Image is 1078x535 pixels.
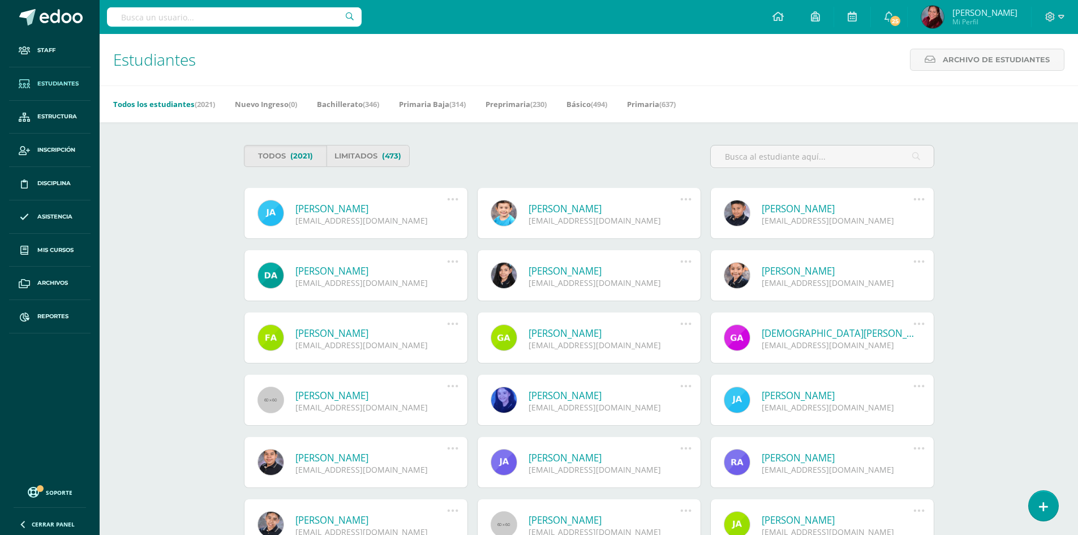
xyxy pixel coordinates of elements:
[762,215,914,226] div: [EMAIL_ADDRESS][DOMAIN_NAME]
[295,513,448,527] a: [PERSON_NAME]
[295,264,448,277] a: [PERSON_NAME]
[32,520,75,528] span: Cerrar panel
[295,451,448,464] a: [PERSON_NAME]
[290,145,313,166] span: (2021)
[762,389,914,402] a: [PERSON_NAME]
[113,49,196,70] span: Estudiantes
[9,67,91,101] a: Estudiantes
[529,402,681,413] div: [EMAIL_ADDRESS][DOMAIN_NAME]
[399,95,466,113] a: Primaria Baja(314)
[910,49,1064,71] a: Archivo de Estudiantes
[943,49,1050,70] span: Archivo de Estudiantes
[37,312,68,321] span: Reportes
[9,167,91,200] a: Disciplina
[9,34,91,67] a: Staff
[195,99,215,109] span: (2021)
[952,17,1017,27] span: Mi Perfil
[762,327,914,340] a: [DEMOGRAPHIC_DATA][PERSON_NAME]
[9,300,91,333] a: Reportes
[37,46,55,55] span: Staff
[529,215,681,226] div: [EMAIL_ADDRESS][DOMAIN_NAME]
[762,451,914,464] a: [PERSON_NAME]
[762,340,914,350] div: [EMAIL_ADDRESS][DOMAIN_NAME]
[37,246,74,255] span: Mis cursos
[295,464,448,475] div: [EMAIL_ADDRESS][DOMAIN_NAME]
[530,99,547,109] span: (230)
[627,95,676,113] a: Primaria(637)
[289,99,297,109] span: (0)
[9,267,91,300] a: Archivos
[529,277,681,288] div: [EMAIL_ADDRESS][DOMAIN_NAME]
[762,202,914,215] a: [PERSON_NAME]
[37,179,71,188] span: Disciplina
[235,95,297,113] a: Nuevo Ingreso(0)
[449,99,466,109] span: (314)
[889,15,901,27] span: 25
[529,340,681,350] div: [EMAIL_ADDRESS][DOMAIN_NAME]
[921,6,944,28] img: 00c1b1db20a3e38a90cfe610d2c2e2f3.png
[9,234,91,267] a: Mis cursos
[711,145,934,168] input: Busca al estudiante aquí...
[9,200,91,234] a: Asistencia
[295,389,448,402] a: [PERSON_NAME]
[566,95,607,113] a: Básico(494)
[295,327,448,340] a: [PERSON_NAME]
[244,145,327,167] a: Todos(2021)
[529,327,681,340] a: [PERSON_NAME]
[46,489,72,497] span: Soporte
[37,279,68,288] span: Archivos
[37,112,77,121] span: Estructura
[14,484,86,499] a: Soporte
[762,264,914,277] a: [PERSON_NAME]
[762,513,914,527] a: [PERSON_NAME]
[327,145,410,167] a: Limitados(473)
[295,202,448,215] a: [PERSON_NAME]
[107,7,362,27] input: Busca un usuario...
[295,215,448,226] div: [EMAIL_ADDRESS][DOMAIN_NAME]
[659,99,676,109] span: (637)
[37,212,72,221] span: Asistencia
[529,451,681,464] a: [PERSON_NAME]
[762,277,914,288] div: [EMAIL_ADDRESS][DOMAIN_NAME]
[762,464,914,475] div: [EMAIL_ADDRESS][DOMAIN_NAME]
[529,513,681,527] a: [PERSON_NAME]
[363,99,379,109] span: (346)
[591,99,607,109] span: (494)
[295,402,448,413] div: [EMAIL_ADDRESS][DOMAIN_NAME]
[529,389,681,402] a: [PERSON_NAME]
[37,79,79,88] span: Estudiantes
[529,202,681,215] a: [PERSON_NAME]
[952,7,1017,18] span: [PERSON_NAME]
[762,402,914,413] div: [EMAIL_ADDRESS][DOMAIN_NAME]
[295,277,448,288] div: [EMAIL_ADDRESS][DOMAIN_NAME]
[9,134,91,167] a: Inscripción
[37,145,75,155] span: Inscripción
[113,95,215,113] a: Todos los estudiantes(2021)
[529,464,681,475] div: [EMAIL_ADDRESS][DOMAIN_NAME]
[317,95,379,113] a: Bachillerato(346)
[529,264,681,277] a: [PERSON_NAME]
[486,95,547,113] a: Preprimaria(230)
[9,101,91,134] a: Estructura
[295,340,448,350] div: [EMAIL_ADDRESS][DOMAIN_NAME]
[382,145,401,166] span: (473)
